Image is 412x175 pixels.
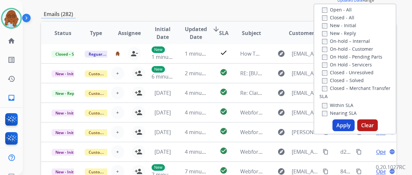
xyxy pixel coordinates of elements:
[135,128,142,136] mat-icon: person_add
[220,68,228,76] mat-icon: check_circle
[323,149,329,155] mat-icon: content_copy
[220,88,228,96] mat-icon: check_circle
[135,148,142,156] mat-icon: person_add
[322,78,327,83] input: Closed – Solved
[111,86,124,99] button: +
[240,148,388,155] span: Webform from [EMAIL_ADDRESS][DOMAIN_NAME] on [DATE]
[357,119,378,131] button: Clear
[277,128,285,136] mat-icon: explore
[240,50,287,57] span: How To File a Claim
[322,30,356,36] label: New - Reply
[220,108,228,115] mat-icon: check_circle
[319,93,328,100] label: SLA
[322,31,327,36] input: New - Reply
[292,50,319,58] span: [EMAIL_ADDRESS][DOMAIN_NAME]
[116,109,119,116] span: +
[376,148,390,156] span: Open
[185,109,220,116] span: 4 minutes ago
[356,168,362,174] mat-icon: content_copy
[277,69,285,77] mat-icon: explore
[389,168,395,174] mat-icon: language
[7,56,15,64] mat-icon: list_alt
[111,126,124,139] button: +
[185,70,220,77] span: 2 minutes ago
[41,10,76,18] p: Emails (282)
[322,14,354,21] label: Closed - All
[322,38,370,44] label: On-hold – Internal
[185,50,217,57] span: 1 minute ago
[51,129,82,136] span: New - Initial
[7,75,15,83] mat-icon: history
[185,129,220,136] span: 4 minutes ago
[152,53,184,61] span: 1 minute ago
[322,85,390,91] label: Closed – Merchant Transfer
[135,69,142,77] mat-icon: person_add
[116,128,119,136] span: +
[152,73,186,80] span: 6 minutes ago
[51,70,82,77] span: New - Initial
[219,29,228,37] span: SLA
[185,168,220,175] span: 7 minutes ago
[130,50,138,58] mat-icon: person_remove
[289,29,314,37] span: Customer
[220,166,228,174] mat-icon: check_circle
[277,109,285,116] mat-icon: explore
[212,25,220,33] mat-icon: arrow_downward
[322,39,327,44] input: On-hold – Internal
[154,109,171,116] span: [DATE]
[292,109,319,116] span: [EMAIL_ADDRESS][DOMAIN_NAME]
[292,89,319,97] span: [EMAIL_ADDRESS][PERSON_NAME][DOMAIN_NAME]
[322,77,364,83] label: Closed – Solved
[322,62,327,68] input: On Hold - Servicers
[111,145,124,158] button: +
[85,110,127,116] span: Customer Support
[322,23,327,28] input: New - Initial
[322,102,353,108] label: Within SLA
[154,129,171,136] span: [DATE]
[2,9,21,27] img: avatar
[152,25,174,41] span: Initial Date
[322,70,327,76] input: Closed - Unresolved
[240,70,405,77] span: RE: [BULK] Action required: Extend claim approved for replacement
[51,110,82,116] span: New - Initial
[185,148,220,155] span: 4 minutes ago
[322,103,327,108] input: Within SLA
[85,51,114,58] span: Reguard CS
[116,89,119,97] span: +
[85,129,127,136] span: Customer Support
[323,168,329,174] mat-icon: content_copy
[51,149,82,156] span: New - Initial
[116,148,119,156] span: +
[85,70,127,77] span: Customer Support
[220,127,228,135] mat-icon: check_circle
[135,109,142,116] mat-icon: person_add
[242,29,261,37] span: Subject
[54,29,71,37] span: Status
[322,61,372,68] label: On Hold - Servicers
[116,69,119,77] span: +
[118,29,141,37] span: Assignee
[277,148,285,156] mat-icon: explore
[277,89,285,97] mat-icon: explore
[51,90,81,97] span: New - Reply
[152,66,165,73] p: New
[277,50,285,58] mat-icon: explore
[240,168,388,175] span: Webform from [EMAIL_ADDRESS][DOMAIN_NAME] on [DATE]
[7,37,15,45] mat-icon: home
[322,22,356,28] label: New - Initial
[332,119,355,131] button: Apply
[322,69,374,76] label: Closed - Unresolved
[322,111,327,116] input: Nearing SLA
[115,51,120,56] img: agent-avatar
[322,8,327,13] input: Open - All
[322,47,327,52] input: On-hold - Customer
[292,128,319,136] span: [PERSON_NAME][EMAIL_ADDRESS][DOMAIN_NAME]
[322,54,382,60] label: On Hold - Pending Parts
[152,164,165,171] p: New
[51,51,88,58] span: Closed – Solved
[322,86,327,91] input: Closed – Merchant Transfer
[90,29,102,37] span: Type
[185,25,207,41] span: Updated Date
[292,69,319,77] span: [EMAIL_ADDRESS][DOMAIN_NAME]
[376,163,405,171] p: 0.20.1027RC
